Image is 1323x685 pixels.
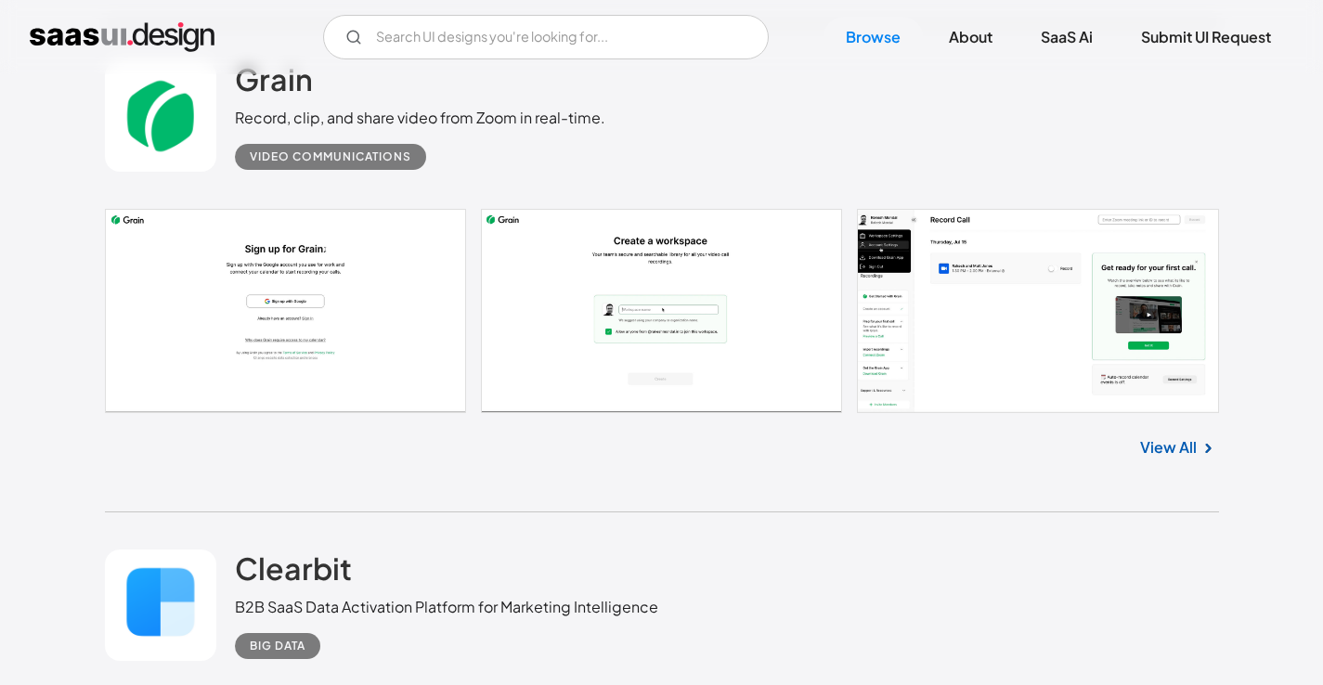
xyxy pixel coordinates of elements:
a: home [30,22,214,52]
div: Domain: [DOMAIN_NAME] [48,48,204,63]
div: Video Communications [250,146,411,168]
a: Submit UI Request [1119,17,1293,58]
a: SaaS Ai [1018,17,1115,58]
div: v 4.0.25 [52,30,91,45]
a: View All [1140,436,1197,459]
div: Domain Overview [71,110,166,122]
a: Browse [824,17,923,58]
div: B2B SaaS Data Activation Platform for Marketing Intelligence [235,596,658,618]
div: Keywords by Traffic [205,110,313,122]
img: tab_keywords_by_traffic_grey.svg [185,108,200,123]
img: logo_orange.svg [30,30,45,45]
div: Record, clip, and share video from Zoom in real-time. [235,107,605,129]
a: Clearbit [235,549,352,596]
h2: Grain [235,60,313,97]
form: Email Form [323,15,769,59]
input: Search UI designs you're looking for... [323,15,769,59]
img: website_grey.svg [30,48,45,63]
a: About [927,17,1015,58]
img: tab_domain_overview_orange.svg [50,108,65,123]
a: Grain [235,60,313,107]
h2: Clearbit [235,549,352,587]
div: Big Data [250,635,305,657]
